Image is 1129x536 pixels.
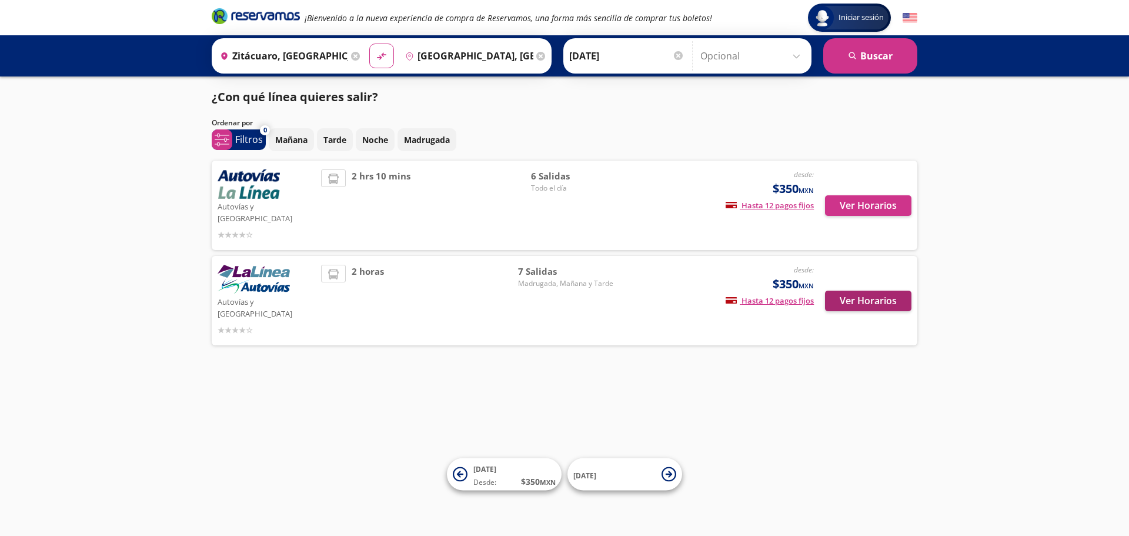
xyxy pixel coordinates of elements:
span: 2 horas [352,265,384,337]
span: 6 Salidas [531,169,613,183]
small: MXN [799,281,814,290]
button: Madrugada [398,128,456,151]
button: Ver Horarios [825,195,911,216]
p: Mañana [275,134,308,146]
input: Opcional [700,41,806,71]
span: 7 Salidas [518,265,613,278]
span: 2 hrs 10 mins [352,169,410,241]
input: Buscar Origen [215,41,348,71]
p: Madrugada [404,134,450,146]
p: Noche [362,134,388,146]
p: Tarde [323,134,346,146]
span: Desde: [473,477,496,488]
small: MXN [799,186,814,195]
button: Noche [356,128,395,151]
span: Hasta 12 pagos fijos [726,200,814,211]
button: Ver Horarios [825,291,911,311]
button: [DATE] [567,458,682,491]
p: Autovías y [GEOGRAPHIC_DATA] [218,199,315,224]
em: desde: [794,169,814,179]
button: Mañana [269,128,314,151]
span: Iniciar sesión [834,12,888,24]
span: [DATE] [473,464,496,474]
span: [DATE] [573,470,596,480]
p: Autovías y [GEOGRAPHIC_DATA] [218,294,315,319]
button: [DATE]Desde:$350MXN [447,458,562,491]
button: English [903,11,917,25]
img: Autovías y La Línea [218,169,280,199]
button: Tarde [317,128,353,151]
a: Brand Logo [212,7,300,28]
input: Buscar Destino [400,41,533,71]
span: $350 [773,275,814,293]
span: $350 [773,180,814,198]
img: Autovías y La Línea [218,265,290,294]
span: 0 [263,125,267,135]
span: Todo el día [531,183,613,194]
p: ¿Con qué línea quieres salir? [212,88,378,106]
p: Ordenar por [212,118,253,128]
i: Brand Logo [212,7,300,25]
em: desde: [794,265,814,275]
button: Buscar [823,38,917,74]
span: Madrugada, Mañana y Tarde [518,278,613,289]
span: $ 350 [521,475,556,488]
p: Filtros [235,132,263,147]
em: ¡Bienvenido a la nueva experiencia de compra de Reservamos, una forma más sencilla de comprar tus... [305,12,712,24]
input: Elegir Fecha [569,41,684,71]
small: MXN [540,478,556,487]
button: 0Filtros [212,129,266,150]
span: Hasta 12 pagos fijos [726,295,814,306]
